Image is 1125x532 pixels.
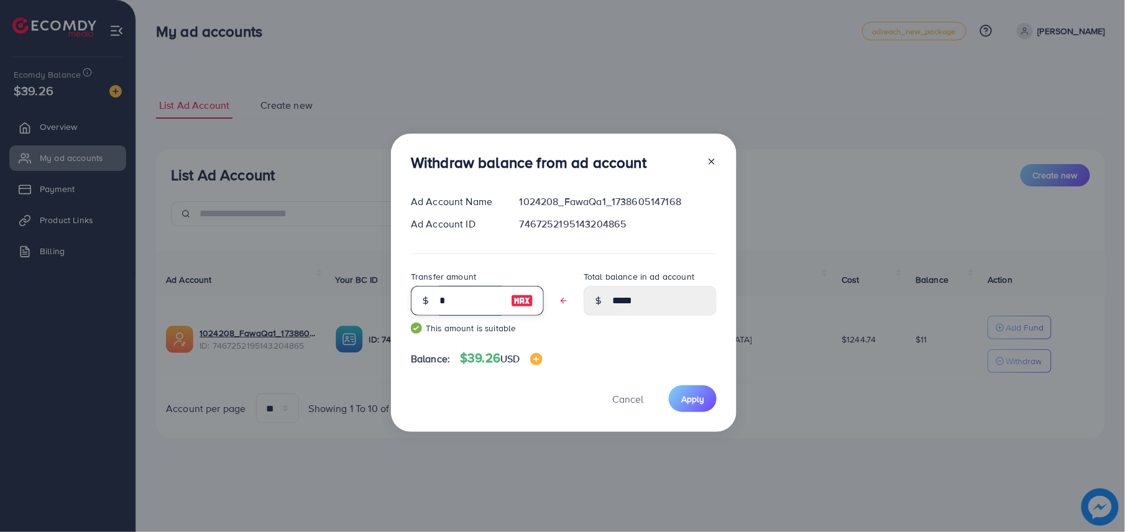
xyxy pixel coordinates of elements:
[669,385,717,412] button: Apply
[411,352,450,366] span: Balance:
[681,393,704,405] span: Apply
[460,351,542,366] h4: $39.26
[597,385,659,412] button: Cancel
[411,323,422,334] img: guide
[411,154,646,172] h3: Withdraw balance from ad account
[511,293,533,308] img: image
[510,217,727,231] div: 7467252195143204865
[584,270,694,283] label: Total balance in ad account
[411,270,476,283] label: Transfer amount
[530,353,543,365] img: image
[500,352,520,365] span: USD
[510,195,727,209] div: 1024208_FawaQa1_1738605147168
[401,195,510,209] div: Ad Account Name
[612,392,643,406] span: Cancel
[411,322,544,334] small: This amount is suitable
[401,217,510,231] div: Ad Account ID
